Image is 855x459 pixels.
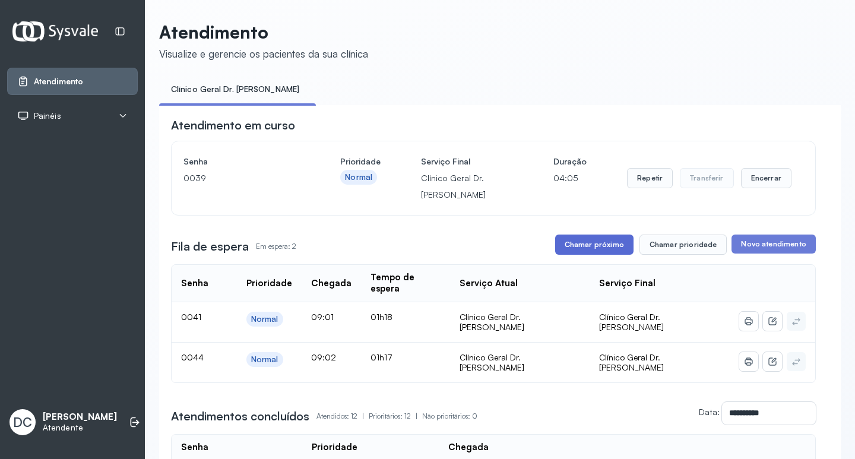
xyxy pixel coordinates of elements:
[345,172,372,182] div: Normal
[731,235,815,254] button: Novo atendimento
[34,77,83,87] span: Atendimento
[312,442,357,453] div: Prioridade
[422,408,477,425] p: Não prioritários: 0
[181,352,204,362] span: 0044
[43,411,117,423] p: [PERSON_NAME]
[416,411,417,420] span: |
[599,352,664,373] span: Clínico Geral Dr. [PERSON_NAME]
[448,442,489,453] div: Chegada
[171,408,309,425] h3: Atendimentos concluídos
[639,235,727,255] button: Chamar prioridade
[34,111,61,121] span: Painéis
[311,352,336,362] span: 09:02
[171,238,249,255] h3: Fila de espera
[741,168,791,188] button: Encerrar
[460,312,580,333] div: Clínico Geral Dr. [PERSON_NAME]
[460,278,518,289] div: Serviço Atual
[421,153,513,170] h4: Serviço Final
[699,407,720,417] label: Data:
[421,170,513,203] p: Clínico Geral Dr. [PERSON_NAME]
[555,235,634,255] button: Chamar próximo
[159,80,311,99] a: Clínico Geral Dr. [PERSON_NAME]
[370,352,392,362] span: 01h17
[599,312,664,333] span: Clínico Geral Dr. [PERSON_NAME]
[183,170,300,186] p: 0039
[181,278,208,289] div: Senha
[370,272,441,295] div: Tempo de espera
[311,278,351,289] div: Chegada
[171,117,295,134] h3: Atendimento em curso
[369,408,422,425] p: Prioritários: 12
[246,278,292,289] div: Prioridade
[181,312,201,322] span: 0041
[311,312,334,322] span: 09:01
[251,354,278,365] div: Normal
[553,153,587,170] h4: Duração
[362,411,364,420] span: |
[553,170,587,186] p: 04:05
[181,442,208,453] div: Senha
[256,238,296,255] p: Em espera: 2
[599,278,655,289] div: Serviço Final
[183,153,300,170] h4: Senha
[43,423,117,433] p: Atendente
[370,312,392,322] span: 01h18
[340,153,381,170] h4: Prioridade
[680,168,734,188] button: Transferir
[460,352,580,373] div: Clínico Geral Dr. [PERSON_NAME]
[17,75,128,87] a: Atendimento
[159,21,368,43] p: Atendimento
[12,21,98,41] img: Logotipo do estabelecimento
[316,408,369,425] p: Atendidos: 12
[627,168,673,188] button: Repetir
[159,48,368,60] div: Visualize e gerencie os pacientes da sua clínica
[251,314,278,324] div: Normal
